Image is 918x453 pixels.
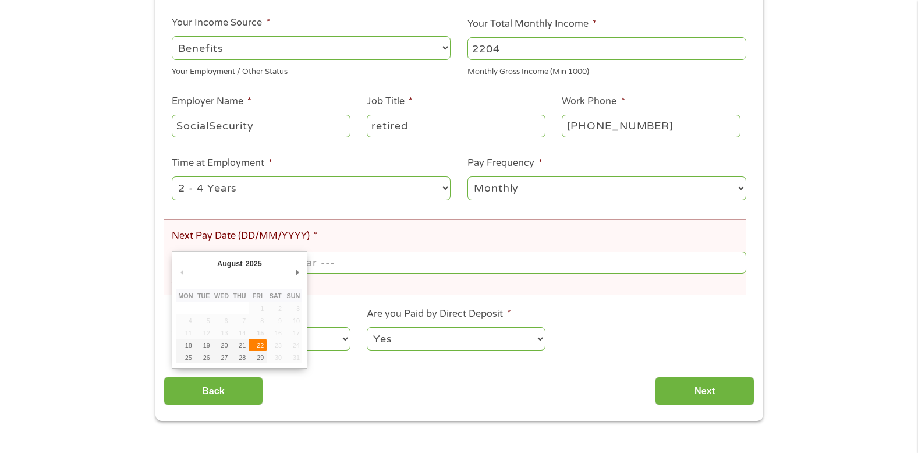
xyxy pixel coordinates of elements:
button: 29 [249,351,267,363]
button: 21 [231,339,249,351]
abbr: Thursday [233,292,246,299]
abbr: Sunday [287,292,300,299]
button: 22 [249,339,267,351]
div: August [215,256,244,271]
label: Work Phone [562,95,625,108]
label: Your Total Monthly Income [467,18,597,30]
input: 1800 [467,37,746,59]
button: 18 [176,339,194,351]
input: Use the arrow keys to pick a date [172,252,746,274]
input: Next [655,377,754,405]
abbr: Wednesday [214,292,229,299]
abbr: Saturday [270,292,282,299]
input: (231) 754-4010 [562,115,740,137]
button: 27 [212,351,231,363]
button: 19 [194,339,212,351]
label: Are you Paid by Direct Deposit [367,308,511,320]
button: 20 [212,339,231,351]
button: 25 [176,351,194,363]
input: Walmart [172,115,350,137]
input: Cashier [367,115,545,137]
div: 2025 [244,256,263,271]
label: Employer Name [172,95,251,108]
button: Next Month [292,264,302,280]
div: This field is required. [172,276,746,292]
button: Previous Month [176,264,187,280]
div: Your Employment / Other Status [172,62,451,77]
input: Back [164,377,263,405]
abbr: Monday [178,292,193,299]
label: Pay Frequency [467,157,543,169]
div: Monthly Gross Income (Min 1000) [467,62,746,77]
abbr: Tuesday [197,292,210,299]
button: 26 [194,351,212,363]
label: Next Pay Date (DD/MM/YYYY) [172,230,318,242]
label: Job Title [367,95,413,108]
label: Time at Employment [172,157,272,169]
button: 28 [231,351,249,363]
abbr: Friday [253,292,263,299]
label: Your Income Source [172,17,270,29]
